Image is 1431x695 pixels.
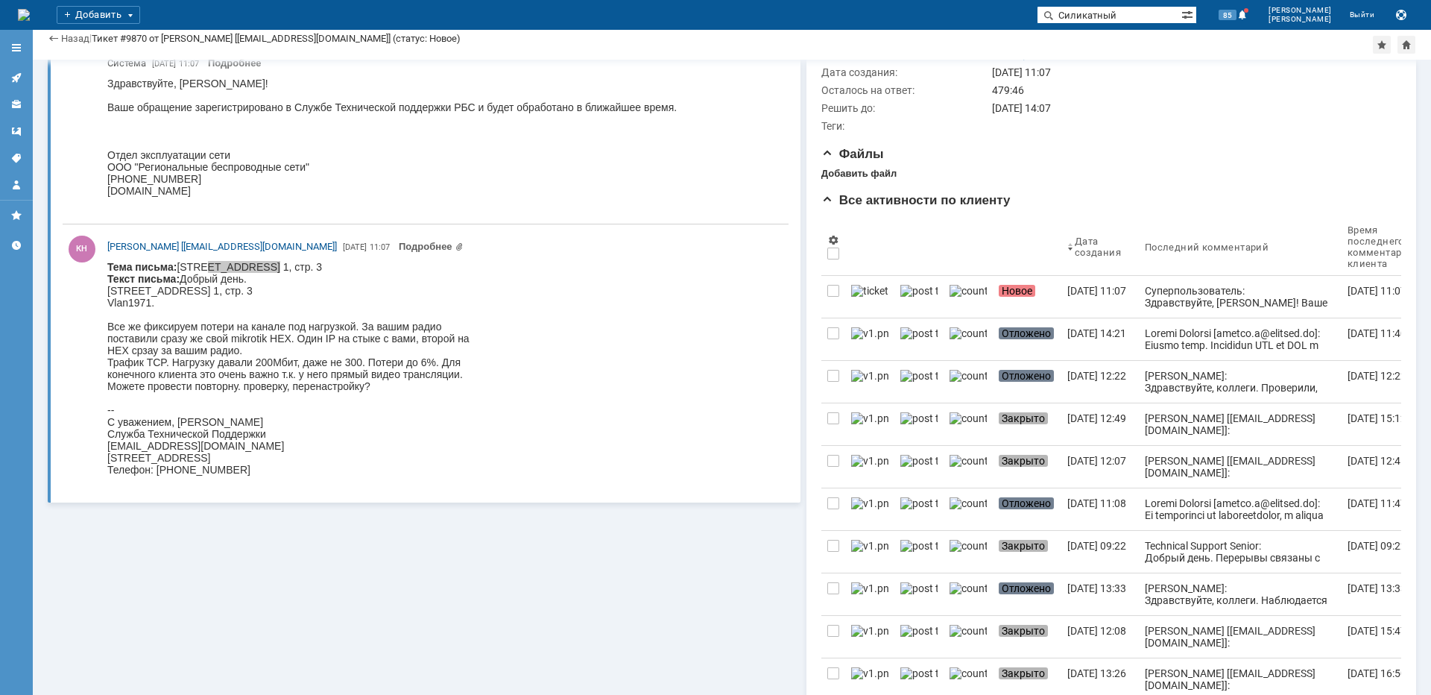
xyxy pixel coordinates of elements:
[1061,361,1139,403] a: [DATE] 12:22
[107,239,337,254] a: [PERSON_NAME] [[EMAIL_ADDRESS][DOMAIN_NAME]]
[950,285,987,297] img: counter.png
[851,412,888,424] img: v1.png
[992,84,1392,96] div: 479:46
[61,33,89,44] a: Назад
[1139,573,1342,615] a: [PERSON_NAME]: Здравствуйте, коллеги. Наблюдается авария на промежуточном узле транспортной сети/...
[1145,327,1336,566] div: Loremi Dolorsi [ametco.a@elitsed.do]: Eiusmo temp. Incididun UTL et DOL m aliquaen 295. Adminim v...
[1145,455,1336,634] div: [PERSON_NAME] [[EMAIL_ADDRESS][DOMAIN_NAME]]: Да, сейчас работает. Падал в момент обращения. --- ...
[950,370,987,382] img: counter.png
[1145,540,1336,588] div: Technical Support Senior: Добрый день. Перерывы связаны с аномальным ливнем в данном районе.
[999,412,1048,424] span: Закрыто
[1067,667,1126,679] div: [DATE] 13:26
[107,57,146,69] span: Система
[343,242,367,252] span: [DATE]
[1342,318,1431,360] a: [DATE] 11:40
[1061,531,1139,573] a: [DATE] 09:22
[1342,488,1431,530] a: [DATE] 11:47
[107,241,337,252] span: [PERSON_NAME] [[EMAIL_ADDRESS][DOMAIN_NAME]]
[4,146,28,170] a: Теги
[1348,540,1406,552] div: [DATE] 09:22
[1067,412,1126,424] div: [DATE] 12:49
[821,84,989,96] div: Осталось на ответ:
[950,327,987,339] img: counter.png
[894,573,944,615] a: post ticket.png
[894,616,944,658] a: post ticket.png
[1061,488,1139,530] a: [DATE] 11:08
[827,234,839,246] span: Настройки
[1342,616,1431,658] a: [DATE] 15:47
[900,582,938,594] img: post ticket.png
[900,412,938,424] img: post ticket.png
[900,497,938,509] img: post ticket.png
[894,446,944,488] a: post ticket.png
[944,318,993,360] a: counter.png
[107,56,146,71] span: Система
[944,446,993,488] a: counter.png
[1342,573,1431,615] a: [DATE] 13:33
[1067,455,1126,467] div: [DATE] 12:07
[1342,446,1431,488] a: [DATE] 12:45
[1373,36,1391,54] div: Добавить в избранное
[851,540,888,552] img: v1.png
[900,327,938,339] img: post ticket.png
[1145,412,1336,687] div: [PERSON_NAME] [[EMAIL_ADDRESS][DOMAIN_NAME]]: Спасибо. Тикет можно закрыть. --- С уважением, [PER...
[894,318,944,360] a: post ticket.png
[1139,488,1342,530] a: Loremi Dolorsi [ametco.a@elitsed.do]: Ei temporinci ut laboreetdolor, m aliqua enimadminimveni qu...
[900,625,938,637] img: post ticket.png
[845,488,894,530] a: v1.png
[1348,497,1406,509] div: [DATE] 11:47
[999,285,1035,297] span: Новое
[851,327,888,339] img: v1.png
[1139,616,1342,658] a: [PERSON_NAME] [[EMAIL_ADDRESS][DOMAIN_NAME]]: Добрый день. [GEOGRAPHIC_DATA] можно снять. Проблем...
[1067,497,1126,509] div: [DATE] 11:08
[845,361,894,403] a: v1.png
[1061,616,1139,658] a: [DATE] 12:08
[845,616,894,658] a: v1.png
[851,370,888,382] img: v1.png
[1348,455,1406,467] div: [DATE] 12:45
[1342,276,1431,318] a: [DATE] 11:07
[399,241,464,252] a: Прикреплены файлы: 8888.PNG, 9999.PNG
[900,540,938,552] img: post ticket.png
[1219,10,1236,20] span: 85
[821,147,884,161] span: Файлы
[18,9,30,21] a: Перейти на домашнюю страницу
[944,361,993,403] a: counter.png
[900,667,938,679] img: post ticket.png
[851,497,888,509] img: v1.png
[1348,412,1406,424] div: [DATE] 15:12
[894,488,944,530] a: post ticket.png
[993,361,1061,403] a: Отложено
[4,92,28,116] a: Клиенты
[1075,236,1121,258] div: Дата создания
[900,370,938,382] img: post ticket.png
[1348,224,1413,269] div: Время последнего комментария клиента
[1145,242,1269,253] div: Последний комментарий
[1348,327,1406,339] div: [DATE] 11:40
[208,57,262,69] a: Подробнее
[851,667,888,679] img: v1.png
[1067,625,1126,637] div: [DATE] 12:08
[1067,327,1126,339] div: [DATE] 14:21
[993,276,1061,318] a: Новое
[1392,6,1410,24] button: Сохранить лог
[999,370,1054,382] span: Отложено
[993,318,1061,360] a: Отложено
[950,582,987,594] img: counter.png
[845,531,894,573] a: v1.png
[851,625,888,637] img: v1.png
[821,102,989,114] div: Решить до:
[1061,218,1139,276] th: Дата создания
[993,403,1061,445] a: Закрыто
[1139,361,1342,403] a: [PERSON_NAME]: Здравствуйте, коллеги. Проверили, канал работает штатно,потерь и прерываний не фик...
[944,488,993,530] a: counter.png
[1342,218,1431,276] th: Время последнего комментария клиента
[821,193,1011,207] span: Все активности по клиенту
[993,573,1061,615] a: Отложено
[821,168,897,180] div: Добавить файл
[1139,403,1342,445] a: [PERSON_NAME] [[EMAIL_ADDRESS][DOMAIN_NAME]]: Спасибо. Тикет можно закрыть. --- С уважением, [PER...
[851,455,888,467] img: v1.png
[900,285,938,297] img: post ticket.png
[1348,667,1406,679] div: [DATE] 16:50
[944,403,993,445] a: counter.png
